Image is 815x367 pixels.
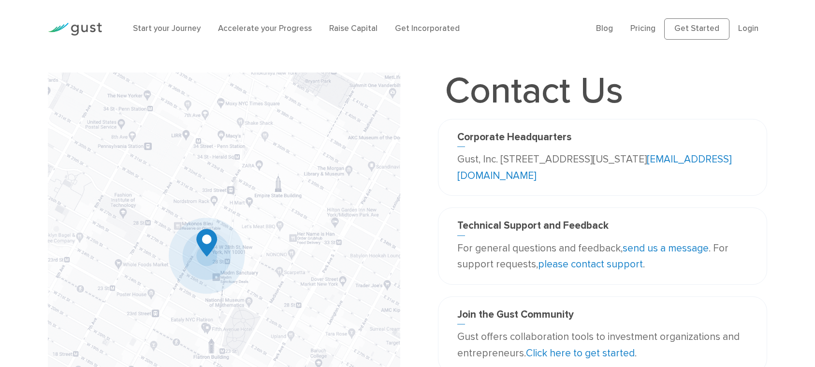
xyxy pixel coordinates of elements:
p: Gust offers collaboration tools to investment organizations and entrepreneurs. . [457,329,748,361]
a: [EMAIL_ADDRESS][DOMAIN_NAME] [457,153,731,182]
a: Click here to get started [526,347,635,359]
p: Gust, Inc. [STREET_ADDRESS][US_STATE] [457,151,748,184]
a: Get Started [664,18,729,40]
a: send us a message [623,242,709,254]
h1: Contact Us [438,73,630,109]
h3: Join the Gust Community [457,308,748,324]
a: please contact support [538,258,643,270]
a: Accelerate your Progress [218,24,312,33]
a: Start your Journey [133,24,201,33]
h3: Technical Support and Feedback [457,220,748,235]
img: Gust Logo [48,23,102,36]
p: For general questions and feedback, . For support requests, . [457,240,748,273]
a: Get Incorporated [395,24,460,33]
a: Pricing [630,24,655,33]
h3: Corporate Headquarters [457,131,748,147]
a: Blog [596,24,613,33]
a: Login [738,24,758,33]
a: Raise Capital [329,24,378,33]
